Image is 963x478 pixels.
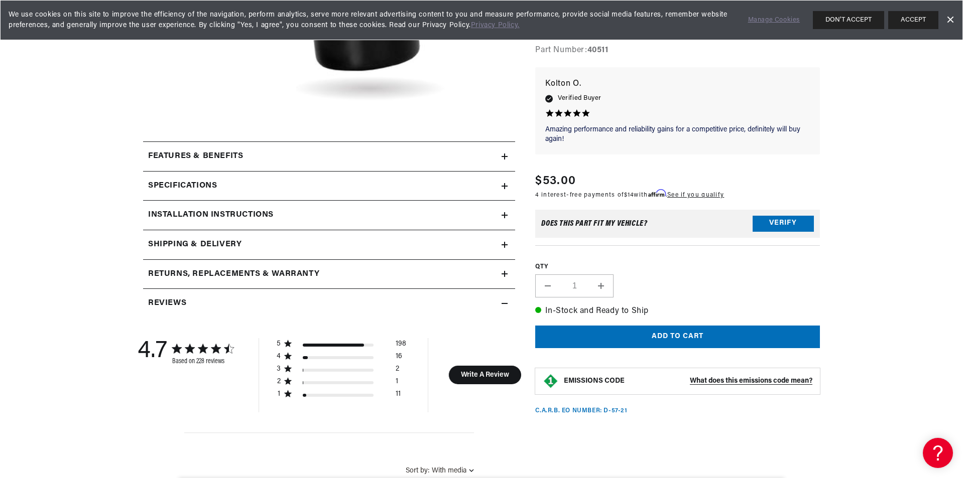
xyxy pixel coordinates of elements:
[748,15,800,26] a: Manage Cookies
[277,365,281,374] div: 3
[545,125,810,144] p: Amazing performance and reliability gains for a competitive price, definitely will buy again!
[277,377,406,390] div: 2 star by 1 reviews
[143,289,515,318] summary: Reviews
[148,180,217,193] h2: Specifications
[277,377,281,386] div: 2
[813,11,884,29] button: DON'T ACCEPT
[143,172,515,201] summary: Specifications
[564,377,812,386] button: EMISSIONS CODEWhat does this emissions code mean?
[148,209,274,222] h2: Installation instructions
[277,340,281,349] div: 5
[143,260,515,289] summary: Returns, Replacements & Warranty
[535,326,820,348] button: Add to cart
[648,190,666,197] span: Affirm
[406,467,429,474] span: Sort by:
[143,142,515,171] summary: Features & Benefits
[535,305,820,318] p: In-Stock and Ready to Ship
[396,377,398,390] div: 1
[396,340,406,352] div: 198
[406,467,474,474] button: Sort by:With media
[535,263,820,271] label: QTY
[535,407,627,415] p: C.A.R.B. EO Number: D-57-21
[535,172,576,190] span: $53.00
[143,230,515,259] summary: Shipping & Delivery
[277,390,406,402] div: 1 star by 11 reviews
[543,373,559,389] img: Emissions code
[471,22,520,29] a: Privacy Policy.
[535,45,820,58] div: Part Number:
[432,467,466,474] div: With media
[587,47,609,55] strong: 40511
[558,93,601,104] span: Verified Buyer
[396,352,402,365] div: 16
[9,10,734,31] span: We use cookies on this site to improve the efficiency of the navigation, perform analytics, serve...
[535,190,724,200] p: 4 interest-free payments of with .
[942,13,957,28] a: Dismiss Banner
[690,377,812,385] strong: What does this emissions code mean?
[448,366,521,384] button: Write A Review
[888,11,938,29] button: ACCEPT
[277,352,281,361] div: 4
[277,365,406,377] div: 3 star by 2 reviews
[148,238,242,251] h2: Shipping & Delivery
[277,352,406,365] div: 4 star by 16 reviews
[148,268,319,281] h2: Returns, Replacements & Warranty
[564,377,625,385] strong: EMISSIONS CODE
[541,220,647,228] div: Does This part fit My vehicle?
[753,216,814,232] button: Verify
[148,297,186,310] h2: Reviews
[624,192,634,198] span: $14
[277,340,406,352] div: 5 star by 198 reviews
[396,390,401,402] div: 11
[277,390,281,399] div: 1
[138,338,167,365] div: 4.7
[545,77,810,91] p: Kolton O.
[143,201,515,230] summary: Installation instructions
[667,192,724,198] a: See if you qualify - Learn more about Affirm Financing (opens in modal)
[396,365,399,377] div: 2
[172,358,233,365] div: Based on 228 reviews
[148,150,243,163] h2: Features & Benefits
